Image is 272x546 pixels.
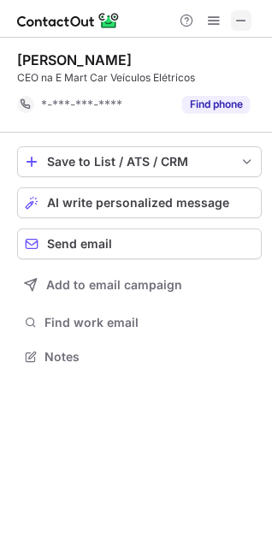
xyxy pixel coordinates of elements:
button: AI write personalized message [17,187,262,218]
button: Add to email campaign [17,270,262,300]
button: Send email [17,228,262,259]
img: ContactOut v5.3.10 [17,10,120,31]
span: Notes [44,349,255,365]
div: Save to List / ATS / CRM [47,155,232,169]
div: [PERSON_NAME] [17,51,132,68]
span: Find work email [44,315,255,330]
button: Notes [17,345,262,369]
div: CEO na E Mart Car Veículos Elétricos [17,70,262,86]
button: Find work email [17,311,262,335]
span: Send email [47,237,112,251]
span: Add to email campaign [46,278,182,292]
button: save-profile-one-click [17,146,262,177]
span: AI write personalized message [47,196,229,210]
button: Reveal Button [182,96,250,113]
